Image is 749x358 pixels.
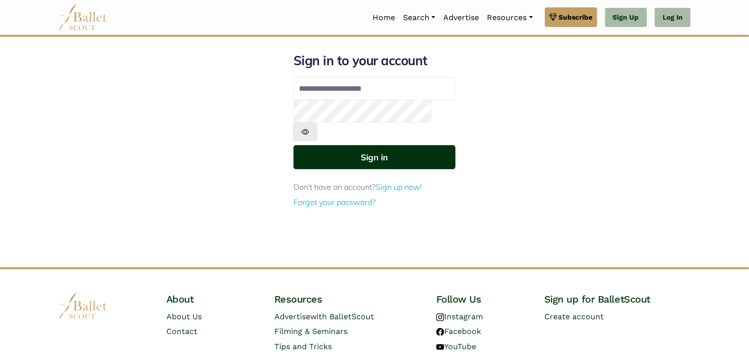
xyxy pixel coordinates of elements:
[559,12,593,23] span: Subscribe
[655,8,691,27] a: Log In
[294,197,375,207] a: Forgot your password?
[166,293,259,306] h4: About
[436,343,444,351] img: youtube logo
[436,327,481,336] a: Facebook
[545,7,597,27] a: Subscribe
[274,327,348,336] a: Filming & Seminars
[58,293,107,320] img: logo
[605,8,647,27] a: Sign Up
[166,327,197,336] a: Contact
[274,312,374,321] a: Advertisewith BalletScout
[544,293,691,306] h4: Sign up for BalletScout
[166,312,202,321] a: About Us
[294,145,455,169] button: Sign in
[436,312,483,321] a: Instagram
[549,12,557,23] img: gem.svg
[399,7,439,28] a: Search
[294,181,455,194] p: Don't have an account?
[375,182,422,192] a: Sign up now!
[436,293,529,306] h4: Follow Us
[436,342,476,351] a: YouTube
[310,312,374,321] span: with BalletScout
[483,7,536,28] a: Resources
[294,52,455,69] h1: Sign in to your account
[274,342,332,351] a: Tips and Tricks
[369,7,399,28] a: Home
[439,7,483,28] a: Advertise
[436,328,444,336] img: facebook logo
[544,312,604,321] a: Create account
[436,313,444,321] img: instagram logo
[274,293,421,306] h4: Resources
